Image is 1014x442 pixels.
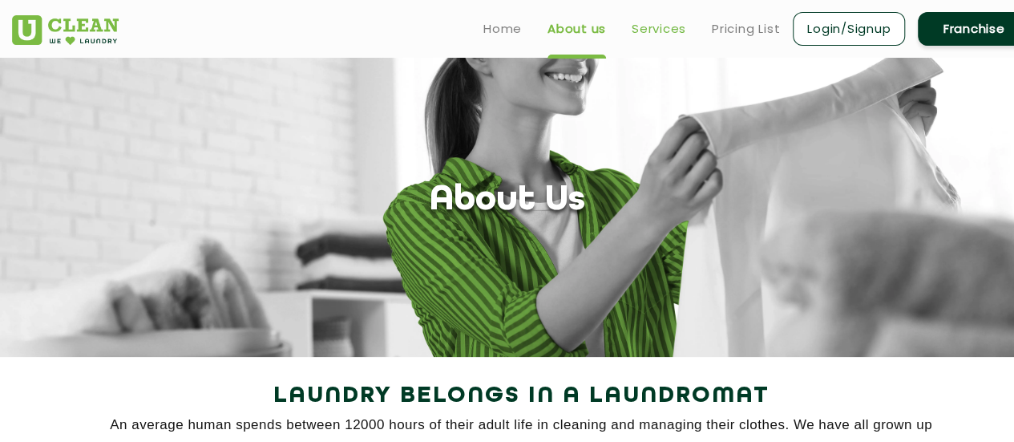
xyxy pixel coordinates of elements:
[483,19,522,39] a: Home
[632,19,686,39] a: Services
[712,19,780,39] a: Pricing List
[430,180,585,221] h1: About Us
[547,19,606,39] a: About us
[12,15,119,45] img: UClean Laundry and Dry Cleaning
[793,12,905,46] a: Login/Signup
